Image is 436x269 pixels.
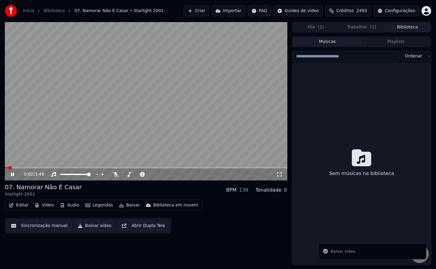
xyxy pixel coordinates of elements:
button: Abrir Dupla Tela [118,220,169,231]
button: FAQ [248,5,271,16]
button: Sincronização manual [7,220,71,231]
div: / [24,171,38,177]
div: 07. Namorar Não É Casar [5,183,82,191]
button: Editar [6,201,31,209]
img: youka [5,5,17,17]
button: Créditos2493 [325,5,371,16]
button: Guides de vídeo [273,5,323,16]
button: Vídeo [32,201,56,209]
button: Trabalhos [339,23,385,32]
span: Créditos [336,8,354,14]
button: Fila [293,23,339,32]
button: Criar [184,5,209,16]
div: Sem músicas na biblioteca [327,167,396,180]
span: Ordenar [405,53,422,59]
button: Importar [212,5,245,16]
button: Baixar vídeo [74,220,115,231]
button: Biblioteca [385,23,430,32]
div: BPM [226,186,236,194]
button: Configurações [374,5,419,16]
nav: breadcrumb [23,8,164,14]
div: B [284,186,287,194]
span: ( 1 ) [370,24,376,30]
button: Baixar [117,201,142,209]
span: 3:49 [35,171,44,177]
a: Início [23,8,34,14]
div: Biblioteca em nuvem [153,202,198,208]
span: 07. Namorar Não É Casar • Starlight 2001 [74,8,164,14]
div: Baixar vídeo [331,248,355,254]
a: Biblioteca [44,8,65,14]
button: Playlists [362,37,430,46]
button: Legendas [83,201,115,209]
div: Configurações [385,8,415,14]
button: Áudio [58,201,82,209]
span: 2493 [356,8,367,14]
div: Starlight 2001 [5,191,82,197]
button: Músicas [293,37,362,46]
div: 139 [239,186,248,194]
span: 0:02 [24,171,33,177]
div: Tonalidade [256,186,282,194]
span: ( 1 ) [318,24,324,30]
